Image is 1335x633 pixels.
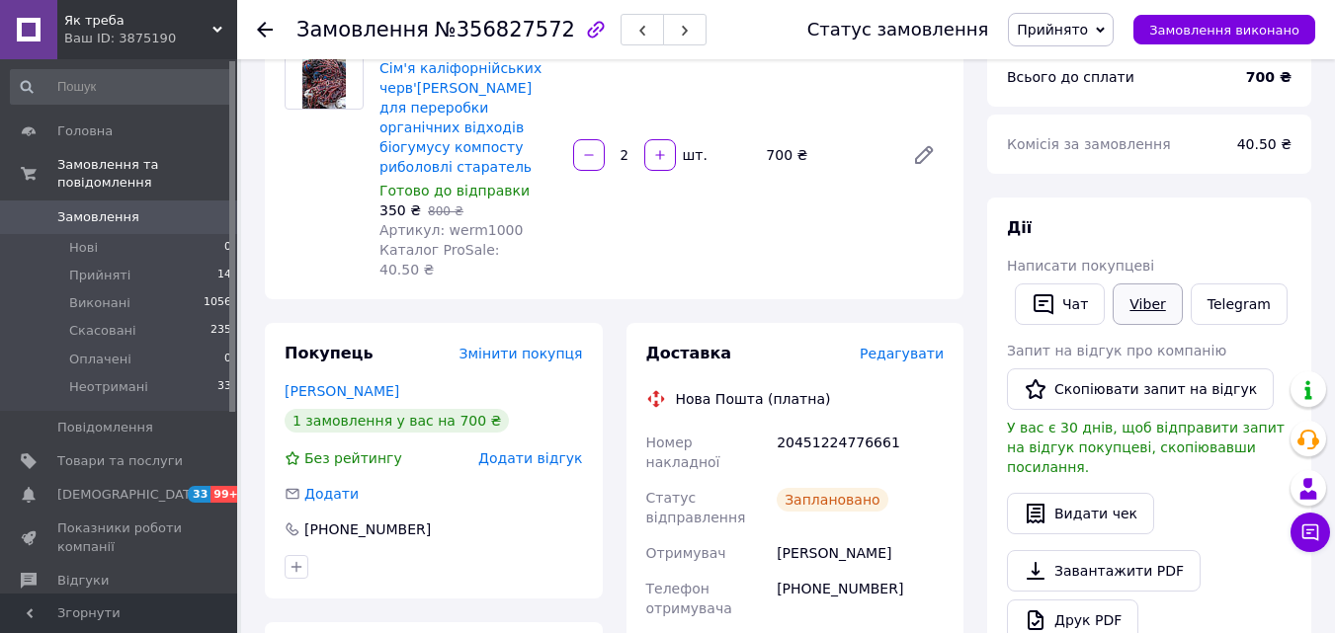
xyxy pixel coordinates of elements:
div: Нова Пошта (платна) [671,389,836,409]
span: Комісія за замовлення [1007,136,1171,152]
img: Сім'я каліфорнійських черв'яків для переробки органічних відходів біогумусу компосту риболовлі ст... [302,32,346,109]
a: Telegram [1191,283,1288,325]
span: Замовлення виконано [1149,23,1299,38]
div: Ваш ID: 3875190 [64,30,237,47]
span: Каталог ProSale: 40.50 ₴ [379,242,499,277]
span: №356827572 [435,18,575,41]
a: [PERSON_NAME] [285,383,399,399]
div: Повернутися назад [257,20,273,40]
span: Номер накладної [646,435,720,470]
button: Видати чек [1007,493,1154,534]
span: Отримувач [646,545,726,561]
span: 14 [217,267,231,284]
span: 33 [217,378,231,396]
span: Без рейтингу [304,450,402,466]
span: Прийняті [69,267,130,284]
span: 0 [224,351,231,368]
span: Телефон отримувача [646,581,732,616]
span: Скасовані [69,322,136,340]
span: Змінити покупця [459,346,583,361]
span: 33 [188,486,210,503]
span: Додати відгук [478,450,582,466]
span: Готово до відправки [379,183,530,198]
a: Сім'я каліфорнійських черв'[PERSON_NAME] для переробки органічних відходів біогумусу компосту риб... [379,60,542,175]
a: Редагувати [904,135,944,175]
div: 1 замовлення у вас на 700 ₴ [285,409,509,433]
span: Неотримані [69,378,148,396]
div: [PHONE_NUMBER] [302,519,433,539]
span: Редагувати [860,346,944,361]
button: Чат з покупцем [1291,513,1330,552]
span: Всього до сплати [1007,69,1134,85]
span: Прийнято [1017,22,1088,38]
span: Головна [57,122,113,140]
span: Нові [69,239,98,257]
div: Заплановано [777,488,888,512]
span: 1056 [204,294,231,312]
div: [PHONE_NUMBER] [773,571,948,626]
span: 350 ₴ [379,202,421,218]
span: Як треба [64,12,212,30]
span: 40.50 ₴ [1237,136,1292,152]
span: Замовлення [57,208,139,226]
span: 235 [210,322,231,340]
span: Статус відправлення [646,490,746,525]
div: [PERSON_NAME] [773,535,948,571]
span: 0 [224,239,231,257]
a: Завантажити PDF [1007,550,1201,592]
span: Показники роботи компанії [57,519,183,555]
span: У вас є 30 днів, щоб відправити запит на відгук покупцеві, скопіювавши посилання. [1007,420,1285,475]
span: Повідомлення [57,419,153,436]
div: шт. [678,145,709,165]
div: 20451224776661 [773,425,948,480]
input: Пошук [10,69,233,105]
span: Виконані [69,294,130,312]
span: Запит на відгук про компанію [1007,343,1226,358]
button: Чат [1015,283,1105,325]
button: Скопіювати запит на відгук [1007,368,1274,410]
div: Статус замовлення [807,20,989,40]
span: Оплачені [69,351,131,368]
span: Доставка [646,344,732,362]
span: Артикул: werm1000 [379,222,523,238]
span: Замовлення [296,18,429,41]
span: Дії [1007,218,1032,237]
div: 700 ₴ [758,141,896,169]
button: Замовлення виконано [1133,15,1315,44]
span: 99+ [210,486,243,503]
span: Покупець [285,344,374,362]
span: Замовлення та повідомлення [57,156,237,192]
span: Додати [304,486,359,502]
span: [DEMOGRAPHIC_DATA] [57,486,204,504]
span: Написати покупцеві [1007,258,1154,274]
span: 800 ₴ [428,204,463,218]
span: Відгуки [57,572,109,590]
span: Товари та послуги [57,452,183,470]
a: Viber [1113,283,1182,325]
b: 700 ₴ [1246,69,1292,85]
